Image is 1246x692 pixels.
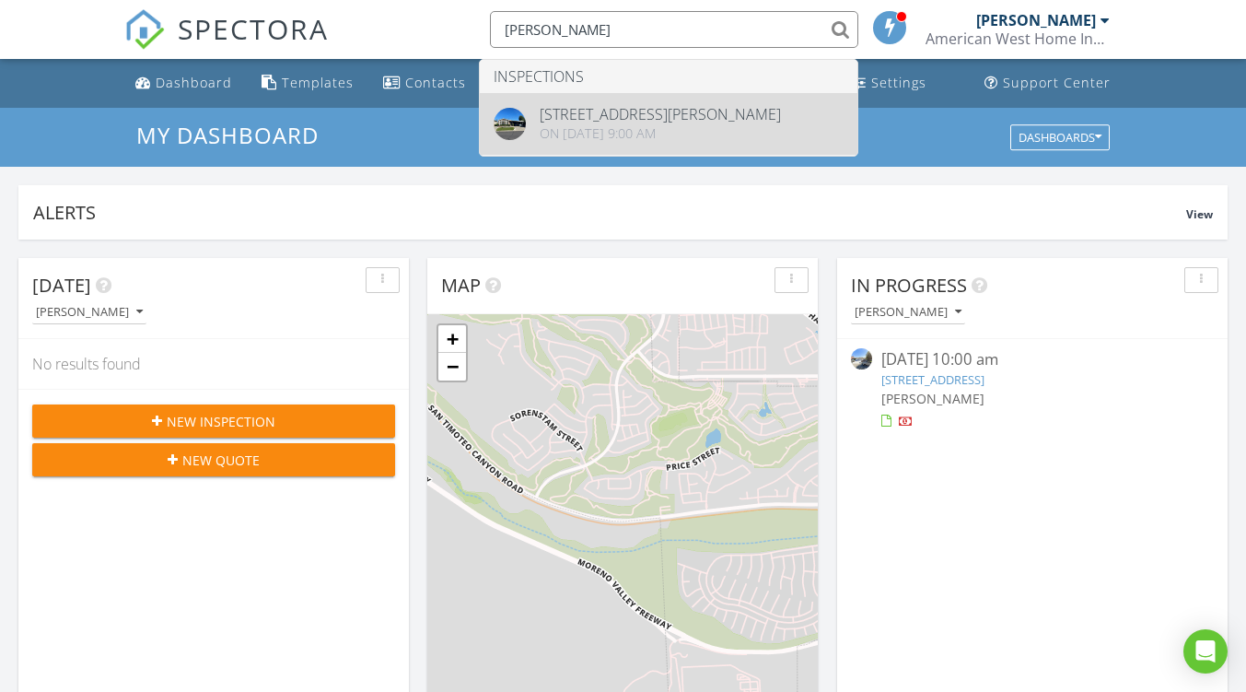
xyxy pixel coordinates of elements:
span: New Quote [182,451,260,470]
a: Dashboard [128,66,239,100]
a: Zoom out [438,353,466,381]
img: 9295656%2Fcover_photos%2FqSNh28dMnStWOSz5Sto6%2Foriginal.9295656-1755705268956 [494,108,526,140]
div: American West Home Inspection, Inc [926,29,1110,48]
div: [PERSON_NAME] [36,306,143,319]
button: [PERSON_NAME] [851,300,965,325]
div: On [DATE] 9:00 am [540,126,781,141]
button: Dashboards [1010,124,1110,150]
span: [PERSON_NAME] [881,390,984,407]
div: [STREET_ADDRESS][PERSON_NAME] [540,107,781,122]
button: [PERSON_NAME] [32,300,146,325]
input: Search everything... [490,11,858,48]
button: New Inspection [32,405,395,438]
div: [DATE] 10:00 am [881,348,1183,371]
a: [STREET_ADDRESS] [881,371,984,388]
div: Dashboards [1019,131,1101,144]
a: [DATE] 10:00 am [STREET_ADDRESS] [PERSON_NAME] [851,348,1214,430]
li: Inspections [480,60,857,93]
span: My Dashboard [136,120,319,150]
a: Templates [254,66,361,100]
div: Support Center [1003,74,1111,91]
img: The Best Home Inspection Software - Spectora [124,9,165,50]
button: New Quote [32,443,395,476]
div: Settings [871,74,926,91]
div: Alerts [33,200,1186,225]
span: New Inspection [167,412,275,431]
div: Open Intercom Messenger [1183,629,1228,674]
a: Contacts [376,66,473,100]
a: Settings [845,66,934,100]
span: View [1186,206,1213,222]
span: [DATE] [32,273,91,298]
div: Templates [282,74,354,91]
a: SPECTORA [124,25,329,64]
span: SPECTORA [178,9,329,48]
div: [PERSON_NAME] [976,11,1096,29]
img: streetview [851,348,872,369]
div: Contacts [405,74,466,91]
span: In Progress [851,273,967,298]
span: Map [441,273,481,298]
div: [PERSON_NAME] [855,306,961,319]
div: No results found [18,339,409,389]
a: Zoom in [438,325,466,353]
a: Support Center [977,66,1118,100]
div: Dashboard [156,74,232,91]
